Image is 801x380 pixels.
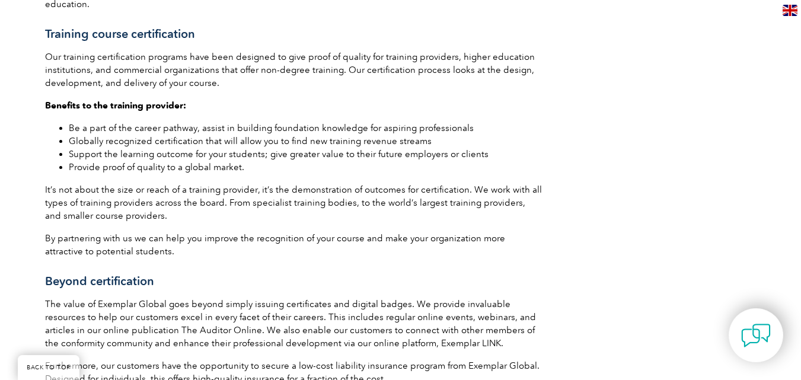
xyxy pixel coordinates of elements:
p: It’s not about the size or reach of a training provider, it’s the demonstration of outcomes for c... [45,183,543,222]
p: Our training certification programs have been designed to give proof of quality for training prov... [45,50,543,90]
a: BACK TO TOP [18,355,79,380]
li: Support the learning outcome for your students; give greater value to their future employers or c... [69,148,543,161]
li: Be a part of the career pathway, assist in building foundation knowledge for aspiring professionals [69,122,543,135]
li: Globally recognized certification that will allow you to find new training revenue streams [69,135,543,148]
h3: Training course certification [45,27,543,41]
p: The value of Exemplar Global goes beyond simply issuing certificates and digital badges. We provi... [45,298,543,350]
img: en [783,5,797,16]
h3: Beyond certification [45,274,543,289]
p: By partnering with us we can help you improve the recognition of your course and make your organi... [45,232,543,258]
img: contact-chat.png [741,321,771,350]
strong: Benefits to the training provider: [45,100,186,111]
li: Provide proof of quality to a global market. [69,161,543,174]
